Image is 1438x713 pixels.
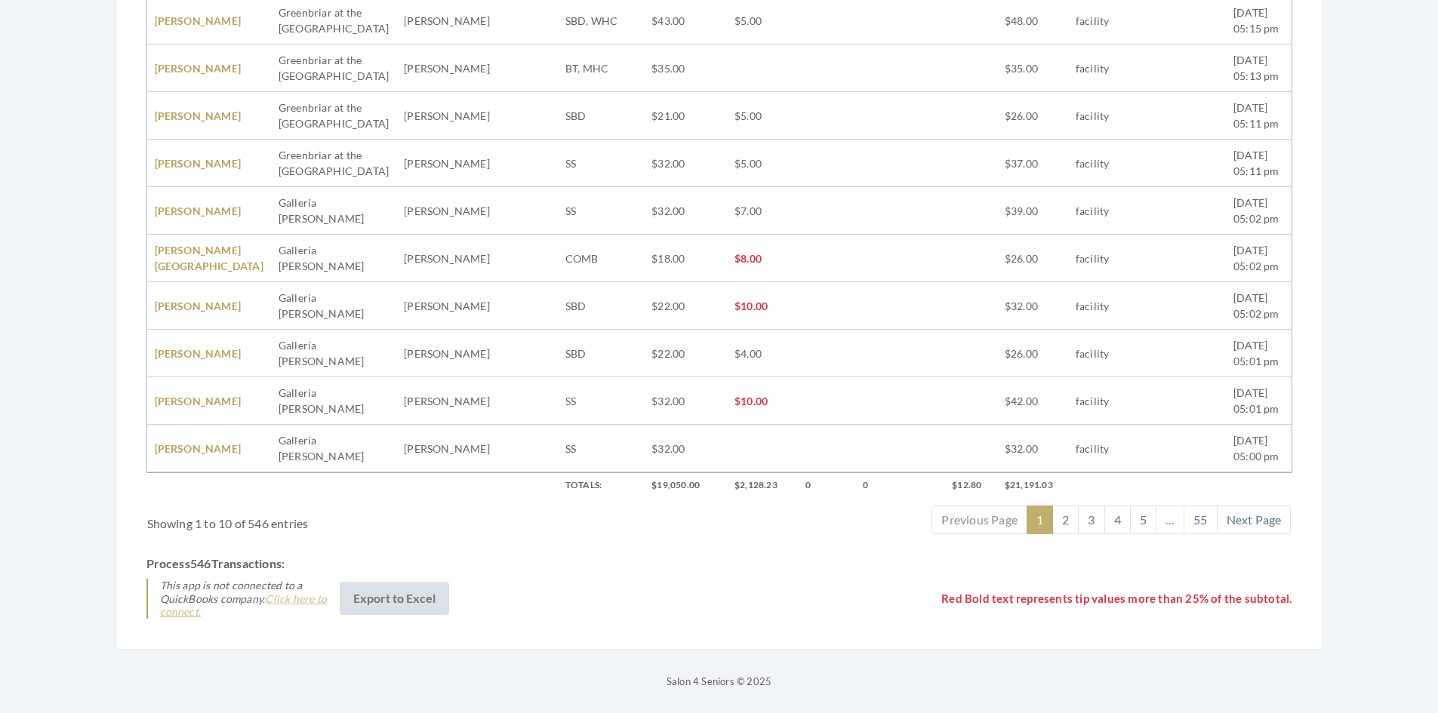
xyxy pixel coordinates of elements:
[155,244,263,272] a: [PERSON_NAME][GEOGRAPHIC_DATA]
[558,45,644,92] td: BT, MHC
[727,282,798,330] td: $10.00
[855,472,945,498] th: 0
[155,109,242,122] a: [PERSON_NAME]
[1104,506,1131,534] a: 4
[271,140,396,187] td: Greenbriar at the [GEOGRAPHIC_DATA]
[727,377,798,425] td: $10.00
[155,204,242,217] a: [PERSON_NAME]
[1068,330,1150,377] td: facility
[396,330,497,377] td: [PERSON_NAME]
[396,92,497,140] td: [PERSON_NAME]
[396,187,497,235] td: [PERSON_NAME]
[1052,506,1079,534] a: 2
[644,235,727,282] td: $18.00
[146,555,285,573] span: Process Transactions:
[155,347,242,360] a: [PERSON_NAME]
[396,235,497,282] td: [PERSON_NAME]
[558,425,644,472] td: SS
[644,140,727,187] td: $32.00
[997,330,1068,377] td: $26.00
[271,187,396,235] td: Galleria [PERSON_NAME]
[997,45,1068,92] td: $35.00
[727,92,798,140] td: $5.00
[190,556,211,570] span: 546
[558,235,644,282] td: COMB
[644,187,727,235] td: $32.00
[558,377,644,425] td: SS
[644,282,727,330] td: $22.00
[644,330,727,377] td: $22.00
[997,282,1068,330] td: $32.00
[558,330,644,377] td: SBD
[644,425,727,472] td: $32.00
[997,187,1068,235] td: $39.00
[1068,425,1150,472] td: facility
[146,579,328,619] div: This app is not connected to a QuickBooks company.
[644,377,727,425] td: $32.00
[997,140,1068,187] td: $37.00
[1217,506,1292,534] a: Next Page
[727,330,798,377] td: $4.00
[396,377,497,425] td: [PERSON_NAME]
[644,472,727,498] th: $19,050.00
[558,187,644,235] td: SS
[558,282,644,330] td: SBD
[396,140,497,187] td: [PERSON_NAME]
[644,92,727,140] td: $21.00
[798,472,855,498] th: 0
[1184,506,1217,534] a: 55
[1226,425,1292,472] td: [DATE] 05:00 pm
[1068,282,1150,330] td: facility
[1226,282,1292,330] td: [DATE] 05:02 pm
[396,282,497,330] td: [PERSON_NAME]
[727,140,798,187] td: $5.00
[558,140,644,187] td: SS
[1130,506,1156,534] a: 5
[1068,45,1150,92] td: facility
[1078,506,1104,534] a: 3
[155,62,242,75] a: [PERSON_NAME]
[396,425,497,472] td: [PERSON_NAME]
[997,425,1068,472] td: $32.00
[1068,140,1150,187] td: facility
[155,395,242,407] a: [PERSON_NAME]
[396,45,497,92] td: [PERSON_NAME]
[941,590,1292,607] span: Red Bold text represents tip values more than 25% of the subtotal.
[340,582,449,615] button: Export to Excel
[160,592,327,619] a: Click here to connect.
[1226,377,1292,425] td: [DATE] 05:01 pm
[155,157,242,170] a: [PERSON_NAME]
[1226,235,1292,282] td: [DATE] 05:02 pm
[271,235,396,282] td: Galleria [PERSON_NAME]
[997,472,1068,498] th: $21,191.03
[271,92,396,140] td: Greenbriar at the [GEOGRAPHIC_DATA]
[147,504,624,533] div: Showing 1 to 10 of 546 entries
[271,425,396,472] td: Galleria [PERSON_NAME]
[1068,92,1150,140] td: facility
[727,472,798,498] th: $2,128.23
[997,92,1068,140] td: $26.00
[727,187,798,235] td: $7.00
[1226,92,1292,140] td: [DATE] 05:11 pm
[271,377,396,425] td: Galleria [PERSON_NAME]
[997,377,1068,425] td: $42.00
[155,14,242,27] a: [PERSON_NAME]
[944,472,997,498] th: $12.80
[271,45,396,92] td: Greenbriar at the [GEOGRAPHIC_DATA]
[565,479,602,490] strong: Totals:
[271,282,396,330] td: Galleria [PERSON_NAME]
[558,92,644,140] td: SBD
[1027,506,1053,534] a: 1
[644,45,727,92] td: $35.00
[1226,187,1292,235] td: [DATE] 05:02 pm
[1068,377,1150,425] td: facility
[727,235,798,282] td: $8.00
[1068,235,1150,282] td: facility
[1226,330,1292,377] td: [DATE] 05:01 pm
[997,235,1068,282] td: $26.00
[155,300,242,312] a: [PERSON_NAME]
[1226,140,1292,187] td: [DATE] 05:11 pm
[271,330,396,377] td: Galleria [PERSON_NAME]
[155,442,242,455] a: [PERSON_NAME]
[115,672,1323,690] p: Salon 4 Seniors © 2025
